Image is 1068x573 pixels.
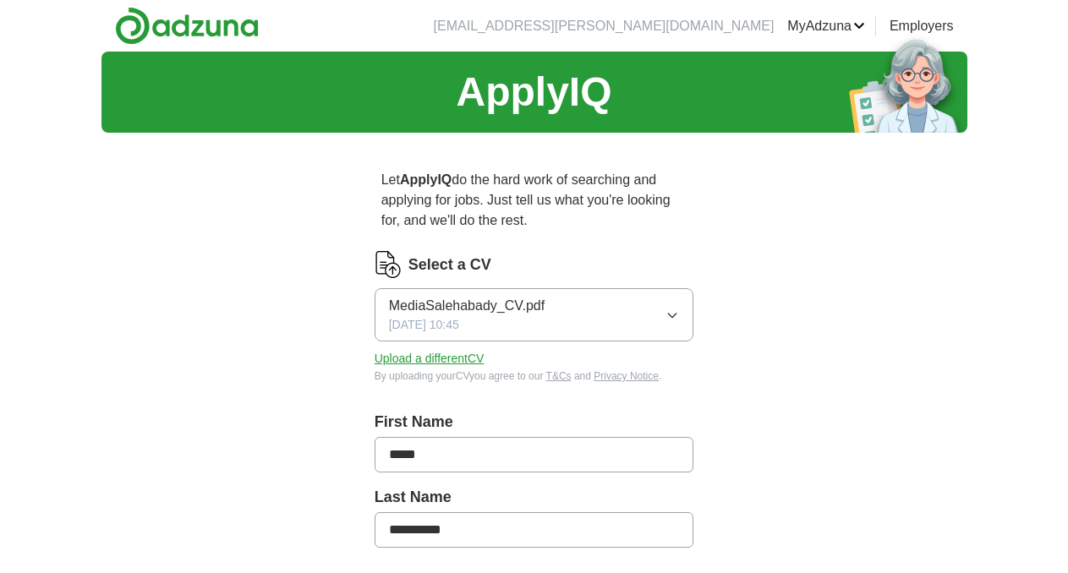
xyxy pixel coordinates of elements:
[787,16,865,36] a: MyAdzuna
[389,296,545,316] span: MediaSalehabady_CV.pdf
[375,368,694,384] div: By uploading your CV you agree to our and .
[389,316,459,334] span: [DATE] 10:45
[890,16,954,36] a: Employers
[375,163,694,237] p: Let do the hard work of searching and applying for jobs. Just tell us what you're looking for, an...
[375,350,485,368] button: Upload a differentCV
[434,16,775,36] li: [EMAIL_ADDRESS][PERSON_NAME][DOMAIN_NAME]
[115,7,259,45] img: Adzuna logo
[375,288,694,341] button: MediaSalehabady_CV.pdf[DATE] 10:45
[456,62,611,123] h1: ApplyIQ
[375,411,694,434] label: First Name
[375,486,694,509] label: Last Name
[375,251,402,278] img: CV Icon
[594,370,659,382] a: Privacy Notice
[546,370,572,382] a: T&Cs
[400,172,452,187] strong: ApplyIQ
[408,254,491,276] label: Select a CV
